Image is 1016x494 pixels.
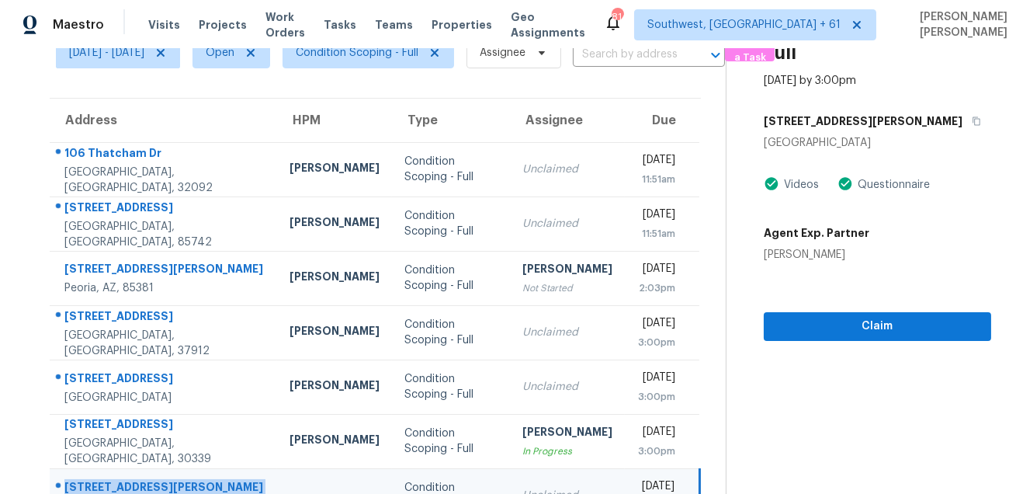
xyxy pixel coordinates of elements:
[511,9,585,40] span: Geo Assignments
[50,99,277,142] th: Address
[64,416,265,436] div: [STREET_ADDRESS]
[522,444,612,459] div: In Progress
[522,216,612,231] div: Unclaimed
[764,135,991,151] div: [GEOGRAPHIC_DATA]
[522,325,612,340] div: Unclaimed
[69,45,144,61] span: [DATE] - [DATE]
[510,99,625,142] th: Assignee
[206,45,234,61] span: Open
[764,113,962,129] h5: [STREET_ADDRESS][PERSON_NAME]
[637,280,676,296] div: 2:03pm
[404,317,498,348] div: Condition Scoping - Full
[522,261,612,280] div: [PERSON_NAME]
[779,177,819,193] div: Videos
[64,219,265,250] div: [GEOGRAPHIC_DATA], [GEOGRAPHIC_DATA], 85742
[148,17,180,33] span: Visits
[64,261,265,280] div: [STREET_ADDRESS][PERSON_NAME]
[764,312,991,341] button: Claim
[480,45,525,61] span: Assignee
[522,280,612,296] div: Not Started
[647,17,841,33] span: Southwest, [GEOGRAPHIC_DATA] + 61
[764,225,869,241] h5: Agent Exp. Partner
[637,172,676,187] div: 11:51am
[637,315,676,335] div: [DATE]
[290,323,380,343] div: [PERSON_NAME]
[837,176,853,192] img: Artifact Present Icon
[733,31,767,67] span: Create a Task
[199,17,247,33] span: Projects
[573,43,681,67] input: Search by address
[324,19,356,30] span: Tasks
[277,99,392,142] th: HPM
[296,45,418,61] span: Condition Scoping - Full
[914,9,1007,40] span: [PERSON_NAME] [PERSON_NAME]
[522,379,612,395] div: Unclaimed
[64,436,265,467] div: [GEOGRAPHIC_DATA], [GEOGRAPHIC_DATA], 30339
[64,370,265,390] div: [STREET_ADDRESS]
[290,377,380,397] div: [PERSON_NAME]
[404,154,498,185] div: Condition Scoping - Full
[637,424,676,444] div: [DATE]
[522,162,612,177] div: Unclaimed
[637,207,676,226] div: [DATE]
[725,37,775,61] button: Create a Task
[432,17,492,33] span: Properties
[64,308,265,328] div: [STREET_ADDRESS]
[392,99,510,142] th: Type
[64,280,265,296] div: Peoria, AZ, 85381
[64,145,265,165] div: 106 Thatcham Dr
[637,261,676,280] div: [DATE]
[404,371,498,402] div: Condition Scoping - Full
[64,200,265,219] div: [STREET_ADDRESS]
[764,247,869,263] div: [PERSON_NAME]
[265,9,305,40] span: Work Orders
[637,370,676,389] div: [DATE]
[64,390,265,405] div: [GEOGRAPHIC_DATA]
[404,208,498,239] div: Condition Scoping - Full
[522,424,612,444] div: [PERSON_NAME]
[637,444,676,459] div: 3:00pm
[764,176,779,192] img: Artifact Present Icon
[290,432,380,451] div: [PERSON_NAME]
[625,99,700,142] th: Due
[404,263,498,294] div: Condition Scoping - Full
[637,226,676,242] div: 11:51am
[375,17,413,33] span: Teams
[705,44,726,66] button: Open
[64,328,265,359] div: [GEOGRAPHIC_DATA], [GEOGRAPHIC_DATA], 37912
[404,426,498,457] div: Condition Scoping - Full
[64,165,265,196] div: [GEOGRAPHIC_DATA], [GEOGRAPHIC_DATA], 32092
[764,73,856,89] div: [DATE] by 3:00pm
[290,269,380,288] div: [PERSON_NAME]
[290,160,380,179] div: [PERSON_NAME]
[637,389,676,405] div: 3:00pm
[53,17,104,33] span: Maestro
[290,214,380,234] div: [PERSON_NAME]
[637,335,676,350] div: 3:00pm
[637,152,676,172] div: [DATE]
[853,177,930,193] div: Questionnaire
[612,9,622,25] div: 814
[776,317,979,336] span: Claim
